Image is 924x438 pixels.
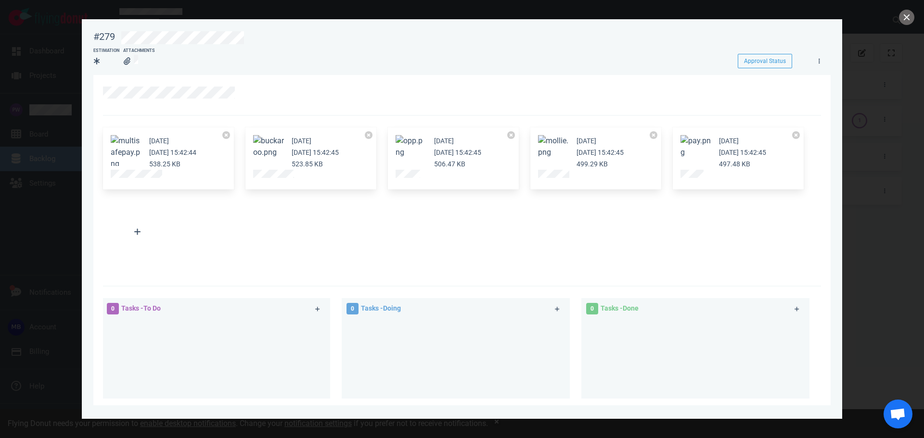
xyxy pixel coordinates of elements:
span: 0 [107,303,119,314]
button: Approval Status [738,54,792,68]
small: 506.47 KB [434,160,465,168]
button: Zoom image [111,135,141,170]
small: [DATE] 15:42:45 [434,149,481,156]
div: Attachments [123,48,155,54]
small: 499.29 KB [577,160,608,168]
small: [DATE] 15:42:45 [577,149,624,156]
button: Zoom image [538,135,569,158]
small: [DATE] [434,137,454,145]
span: 0 [346,303,359,314]
span: Tasks - To Do [121,304,161,312]
small: [DATE] 15:42:45 [292,149,339,156]
div: Open de chat [884,400,912,428]
small: [DATE] [577,137,596,145]
small: [DATE] [292,137,311,145]
span: Tasks - Done [601,304,639,312]
small: 497.48 KB [719,160,750,168]
button: close [899,10,914,25]
span: 0 [586,303,598,314]
small: 523.85 KB [292,160,323,168]
button: Zoom image [680,135,711,158]
div: Estimation [93,48,119,54]
div: #279 [93,31,115,43]
button: Zoom image [396,135,426,158]
small: [DATE] 15:42:44 [149,149,196,156]
small: [DATE] [149,137,169,145]
small: [DATE] 15:42:45 [719,149,766,156]
small: 538.25 KB [149,160,180,168]
span: Tasks - Doing [361,304,401,312]
button: Zoom image [253,135,284,158]
small: [DATE] [719,137,739,145]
